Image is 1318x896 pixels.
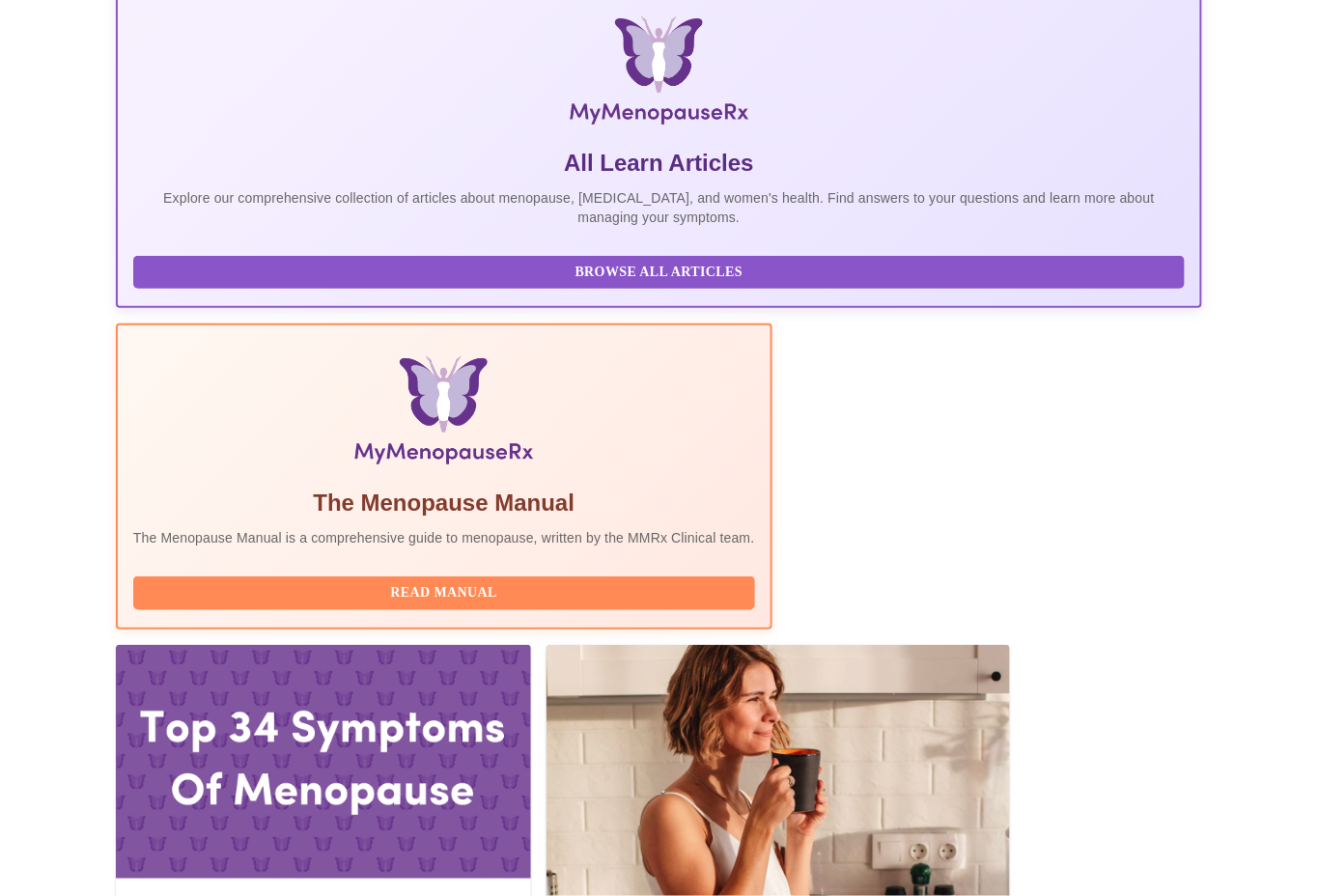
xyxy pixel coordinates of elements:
[153,261,1165,285] span: Browse All Articles
[133,148,1185,179] h5: All Learn Articles
[296,16,1022,132] img: MyMenopauseRx Logo
[133,188,1185,227] p: Explore our comprehensive collection of articles about menopause, [MEDICAL_DATA], and women's hea...
[133,263,1190,279] a: Browse All Articles
[133,576,755,610] button: Read Manual
[133,256,1185,290] button: Browse All Articles
[133,488,755,518] h5: The Menopause Manual
[133,528,755,547] p: The Menopause Manual is a comprehensive guide to menopause, written by the MMRx Clinical team.
[232,356,656,472] img: Menopause Manual
[133,583,760,600] a: Read Manual
[153,581,736,605] span: Read Manual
